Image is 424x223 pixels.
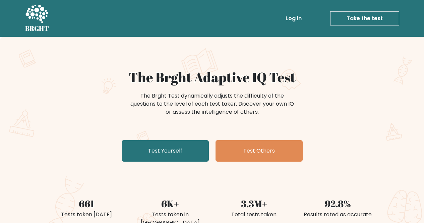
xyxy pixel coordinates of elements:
[216,140,303,162] a: Test Others
[49,211,124,219] div: Tests taken [DATE]
[330,11,399,25] a: Take the test
[300,197,376,211] div: 92.8%
[128,92,296,116] div: The Brght Test dynamically adjusts the difficulty of the questions to the level of each test take...
[300,211,376,219] div: Results rated as accurate
[122,140,209,162] a: Test Yourself
[25,3,49,34] a: BRGHT
[216,197,292,211] div: 3.3M+
[132,197,208,211] div: 6K+
[25,24,49,33] h5: BRGHT
[49,197,124,211] div: 661
[283,12,304,25] a: Log in
[49,69,376,85] h1: The Brght Adaptive IQ Test
[216,211,292,219] div: Total tests taken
